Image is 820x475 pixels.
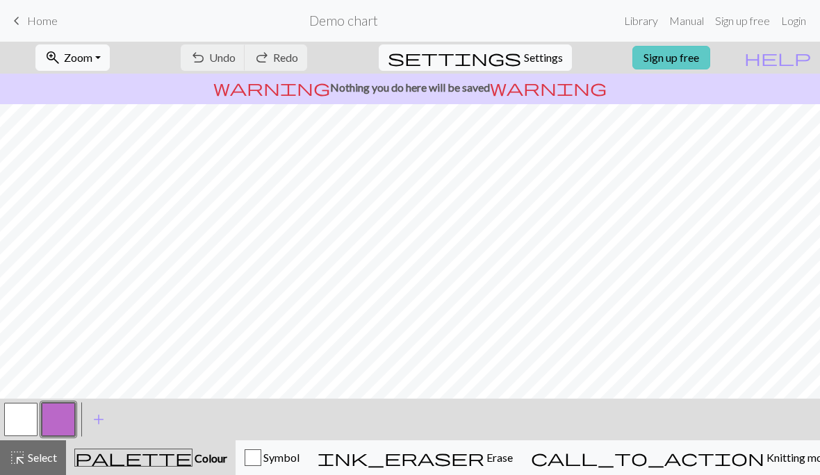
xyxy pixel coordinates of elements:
a: Manual [664,7,710,35]
span: Symbol [261,451,300,464]
span: Erase [484,451,513,464]
span: Select [26,451,57,464]
button: Colour [66,440,236,475]
span: keyboard_arrow_left [8,11,25,31]
span: ink_eraser [318,448,484,467]
span: highlight_alt [9,448,26,467]
span: palette [75,448,192,467]
button: Erase [309,440,522,475]
p: Nothing you do here will be saved [6,79,814,96]
span: Home [27,14,58,27]
a: Sign up free [710,7,776,35]
i: Settings [388,49,521,66]
a: Home [8,9,58,33]
span: call_to_action [531,448,764,467]
span: Zoom [64,51,92,64]
h2: Demo chart [309,12,378,28]
span: Settings [524,49,563,66]
span: warning [213,78,330,97]
button: Zoom [35,44,110,71]
a: Login [776,7,812,35]
button: Symbol [236,440,309,475]
span: help [744,48,811,67]
a: Library [618,7,664,35]
span: zoom_in [44,48,61,67]
button: SettingsSettings [379,44,572,71]
span: warning [490,78,607,97]
span: settings [388,48,521,67]
a: Sign up free [632,46,710,69]
span: Colour [192,451,227,465]
span: add [90,410,107,429]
